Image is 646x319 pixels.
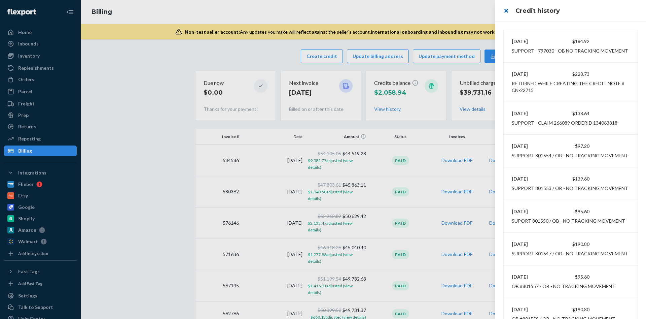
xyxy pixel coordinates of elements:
div: $190.80 [551,306,590,313]
div: Suport 801550 / OB - No tracking movement [512,218,625,224]
div: $184.92 [551,38,590,45]
div: Returned while creating the Credit Note # CN-22715 [512,80,630,94]
div: Support 801547 / OB - No tracking movement [512,250,628,257]
p: [DATE] [512,241,551,248]
p: [DATE] [512,71,551,77]
div: $95.60 [551,274,590,280]
button: close [499,4,513,18]
div: SUPPORT - CLAIM 266089 orderId 134063818 [512,120,617,126]
p: [DATE] [512,110,551,117]
div: $139.60 [551,176,590,182]
div: OB #801557 / OB - No tracking movement [512,283,615,290]
div: Support 801553 / OB - No tracking movement [512,185,628,192]
p: [DATE] [512,143,551,150]
div: $97.20 [551,143,590,150]
p: [DATE] [512,176,551,182]
div: $190.80 [551,241,590,248]
div: $95.60 [551,208,590,215]
p: [DATE] [512,208,551,215]
div: Support 801554 / OB - No tracking movement [512,152,628,159]
div: $138.64 [551,110,590,117]
h3: Credit history [515,6,638,15]
p: [DATE] [512,306,551,313]
p: [DATE] [512,38,551,45]
div: $228.73 [551,71,590,77]
div: Support - 797030 - OB No tracking movement [512,47,628,54]
p: [DATE] [512,274,551,280]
